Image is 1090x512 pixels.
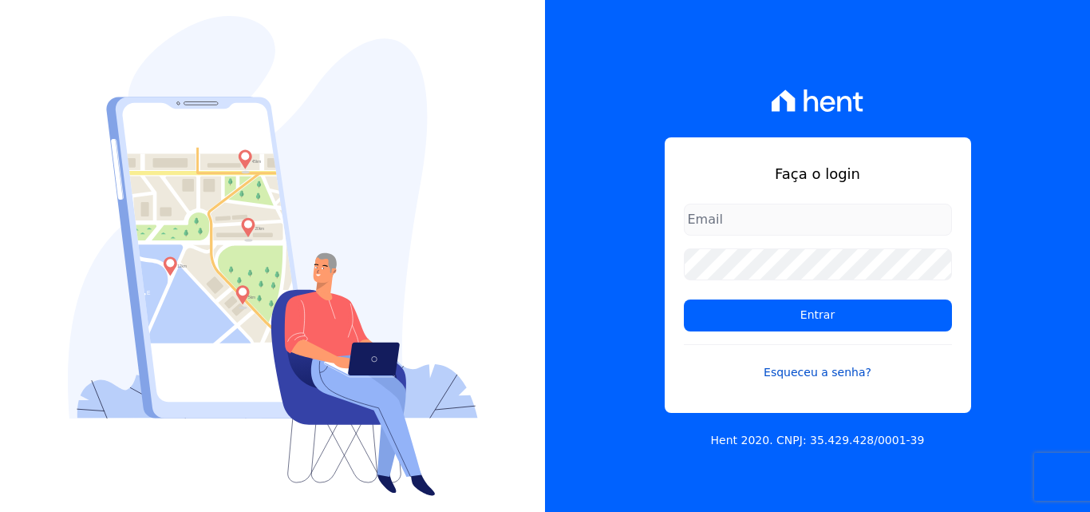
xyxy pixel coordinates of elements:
img: Login [68,16,478,496]
p: Hent 2020. CNPJ: 35.429.428/0001-39 [711,432,925,449]
input: Entrar [684,300,952,331]
h1: Faça o login [684,163,952,185]
input: Email [684,204,952,236]
a: Esqueceu a senha? [684,344,952,381]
